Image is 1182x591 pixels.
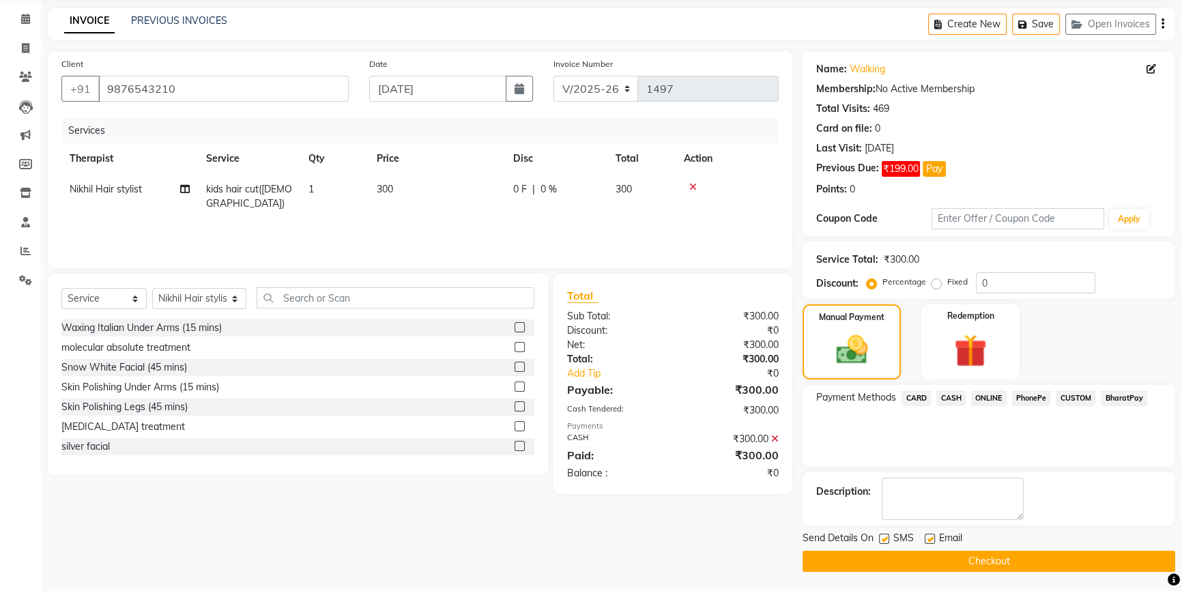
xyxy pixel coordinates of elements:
span: Nikhil Hair stylist [70,183,142,195]
th: Total [607,143,676,174]
div: Points: [816,182,847,197]
span: CARD [902,390,931,406]
div: 0 [850,182,855,197]
div: Sub Total: [557,309,673,323]
label: Client [61,58,83,70]
span: kids hair cut([DEMOGRAPHIC_DATA]) [206,183,292,210]
div: Net: [557,338,673,352]
div: Discount: [816,276,859,291]
div: ₹300.00 [673,381,789,398]
div: Balance : [557,466,673,480]
button: Apply [1110,209,1149,229]
span: BharatPay [1101,390,1147,406]
div: Paid: [557,447,673,463]
div: molecular absolute treatment [61,341,190,355]
div: ₹300.00 [673,309,789,323]
button: Pay [923,161,946,177]
div: ₹0 [673,323,789,338]
label: Invoice Number [553,58,613,70]
th: Price [369,143,505,174]
th: Therapist [61,143,198,174]
span: SMS [893,531,914,548]
div: ₹300.00 [673,447,789,463]
div: Snow White Facial (45 mins) [61,360,187,375]
div: No Active Membership [816,82,1162,96]
div: Last Visit: [816,141,862,156]
div: Membership: [816,82,876,96]
span: CASH [936,390,966,406]
label: Manual Payment [819,311,884,323]
span: CUSTOM [1056,390,1095,406]
label: Fixed [947,276,968,288]
div: Discount: [557,323,673,338]
div: Description: [816,485,871,499]
th: Service [198,143,300,174]
span: | [532,182,535,197]
div: Name: [816,62,847,76]
span: 0 F [513,182,527,197]
button: Open Invoices [1065,14,1156,35]
button: Create New [928,14,1007,35]
div: Service Total: [816,253,878,267]
div: ₹300.00 [673,403,789,418]
button: +91 [61,76,100,102]
div: ₹0 [673,466,789,480]
th: Action [676,143,779,174]
span: Payment Methods [816,390,896,405]
th: Qty [300,143,369,174]
span: 0 % [540,182,557,197]
a: Add Tip [557,366,693,381]
div: Services [63,118,789,143]
div: Payable: [557,381,673,398]
img: _gift.svg [944,330,997,371]
span: Send Details On [803,531,874,548]
a: PREVIOUS INVOICES [131,14,227,27]
div: Payments [567,420,779,432]
span: Total [567,289,599,303]
label: Date [369,58,388,70]
div: CASH [557,432,673,446]
th: Disc [505,143,607,174]
div: ₹300.00 [673,432,789,446]
span: PhonePe [1012,390,1051,406]
input: Search by Name/Mobile/Email/Code [98,76,349,102]
a: INVOICE [64,9,115,33]
div: ₹300.00 [673,352,789,366]
div: 469 [873,102,889,116]
label: Percentage [882,276,926,288]
div: 0 [875,121,880,136]
span: ONLINE [971,390,1007,406]
span: 1 [308,183,314,195]
img: _cash.svg [826,332,878,368]
span: 300 [616,183,632,195]
label: Redemption [947,310,994,322]
span: Email [939,531,962,548]
div: Waxing Italian Under Arms (15 mins) [61,321,222,335]
div: Total Visits: [816,102,870,116]
div: silver facial [61,439,110,454]
a: Walking [850,62,885,76]
input: Search or Scan [257,287,534,308]
div: Card on file: [816,121,872,136]
div: [DATE] [865,141,894,156]
span: 300 [377,183,393,195]
div: Total: [557,352,673,366]
div: Coupon Code [816,212,932,226]
button: Save [1012,14,1060,35]
div: ₹300.00 [884,253,919,267]
div: Cash Tendered: [557,403,673,418]
div: Skin Polishing Legs (45 mins) [61,400,188,414]
div: Skin Polishing Under Arms (15 mins) [61,380,219,394]
span: ₹199.00 [882,161,920,177]
div: ₹0 [692,366,789,381]
button: Checkout [803,551,1175,572]
div: ₹300.00 [673,338,789,352]
input: Enter Offer / Coupon Code [932,208,1104,229]
div: [MEDICAL_DATA] treatment [61,420,185,434]
div: Previous Due: [816,161,879,177]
